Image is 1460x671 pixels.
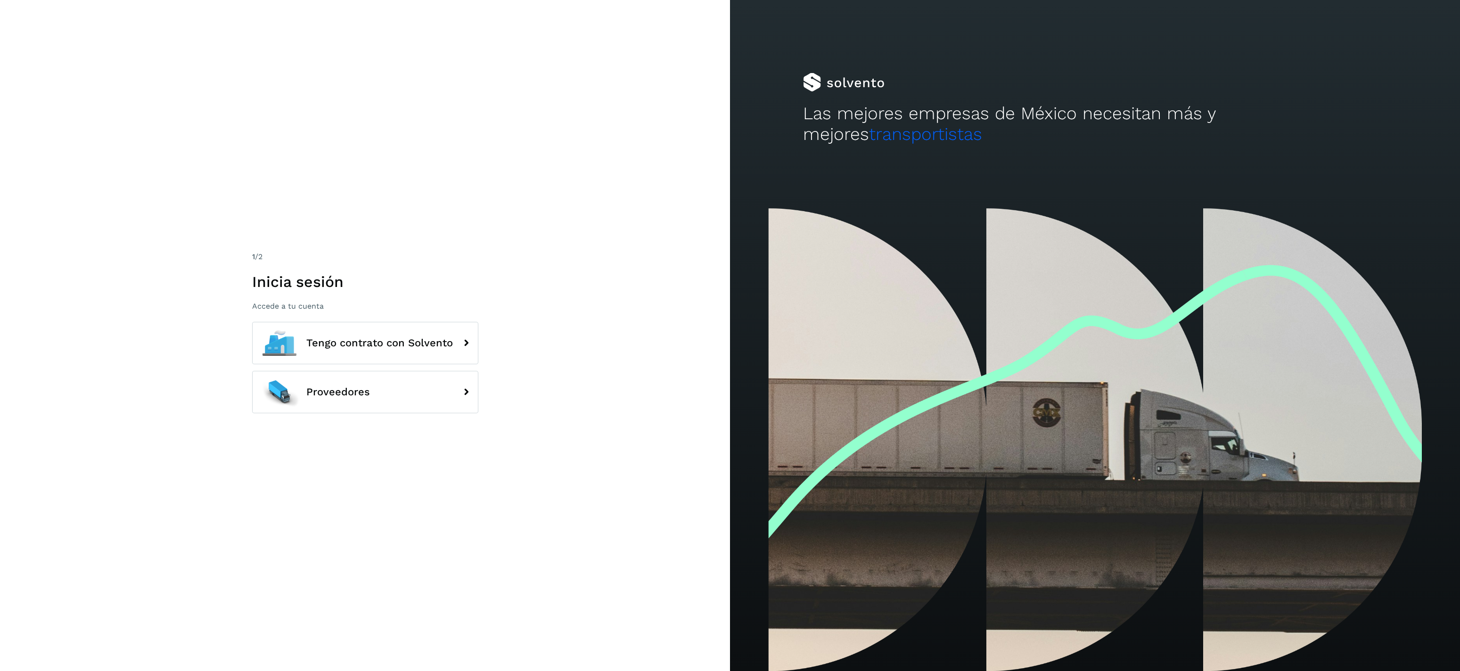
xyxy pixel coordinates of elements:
button: Tengo contrato con Solvento [252,322,478,364]
div: /2 [252,251,478,262]
span: 1 [252,252,255,261]
h2: Las mejores empresas de México necesitan más y mejores [803,103,1387,145]
span: Proveedores [306,386,370,398]
span: Tengo contrato con Solvento [306,337,453,349]
button: Proveedores [252,371,478,413]
p: Accede a tu cuenta [252,302,478,311]
h1: Inicia sesión [252,273,478,291]
span: transportistas [869,124,982,144]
